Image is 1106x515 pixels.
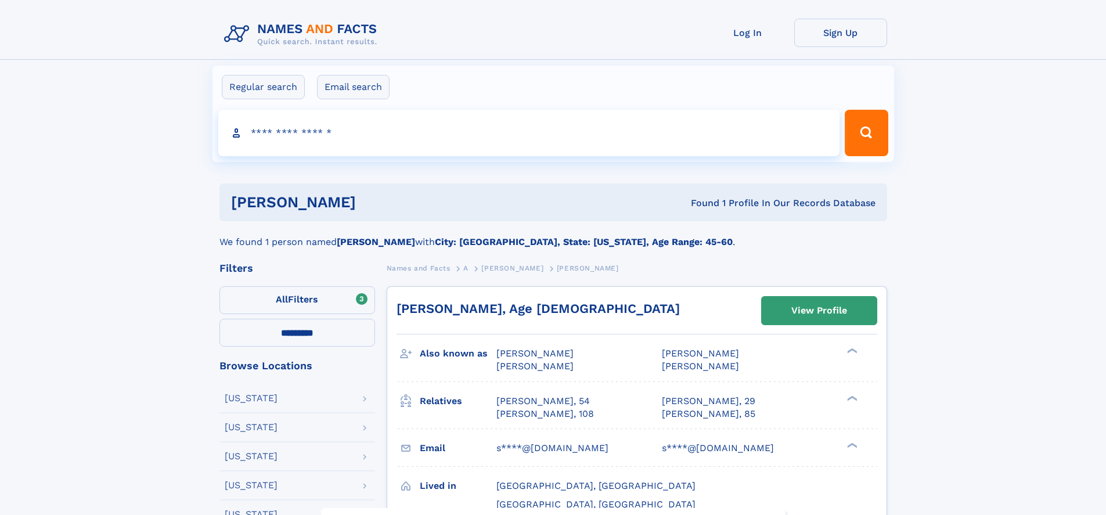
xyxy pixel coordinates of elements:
[844,347,858,355] div: ❯
[387,261,451,275] a: Names and Facts
[225,394,278,403] div: [US_STATE]
[218,110,840,156] input: search input
[219,361,375,371] div: Browse Locations
[496,395,590,408] a: [PERSON_NAME], 54
[481,264,543,272] span: [PERSON_NAME]
[420,476,496,496] h3: Lived in
[317,75,390,99] label: Email search
[222,75,305,99] label: Regular search
[844,394,858,402] div: ❯
[845,110,888,156] button: Search Button
[231,195,524,210] h1: [PERSON_NAME]
[662,408,755,420] a: [PERSON_NAME], 85
[496,408,594,420] a: [PERSON_NAME], 108
[762,297,877,325] a: View Profile
[219,263,375,273] div: Filters
[496,480,696,491] span: [GEOGRAPHIC_DATA], [GEOGRAPHIC_DATA]
[420,391,496,411] h3: Relatives
[496,348,574,359] span: [PERSON_NAME]
[496,499,696,510] span: [GEOGRAPHIC_DATA], [GEOGRAPHIC_DATA]
[481,261,543,275] a: [PERSON_NAME]
[219,19,387,50] img: Logo Names and Facts
[844,441,858,449] div: ❯
[219,221,887,249] div: We found 1 person named with .
[276,294,288,305] span: All
[794,19,887,47] a: Sign Up
[791,297,847,324] div: View Profile
[420,438,496,458] h3: Email
[557,264,619,272] span: [PERSON_NAME]
[523,197,876,210] div: Found 1 Profile In Our Records Database
[337,236,415,247] b: [PERSON_NAME]
[225,423,278,432] div: [US_STATE]
[701,19,794,47] a: Log In
[397,301,680,316] a: [PERSON_NAME], Age [DEMOGRAPHIC_DATA]
[463,264,469,272] span: A
[420,344,496,363] h3: Also known as
[435,236,733,247] b: City: [GEOGRAPHIC_DATA], State: [US_STATE], Age Range: 45-60
[496,361,574,372] span: [PERSON_NAME]
[662,348,739,359] span: [PERSON_NAME]
[225,481,278,490] div: [US_STATE]
[463,261,469,275] a: A
[219,286,375,314] label: Filters
[662,361,739,372] span: [PERSON_NAME]
[662,395,755,408] a: [PERSON_NAME], 29
[225,452,278,461] div: [US_STATE]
